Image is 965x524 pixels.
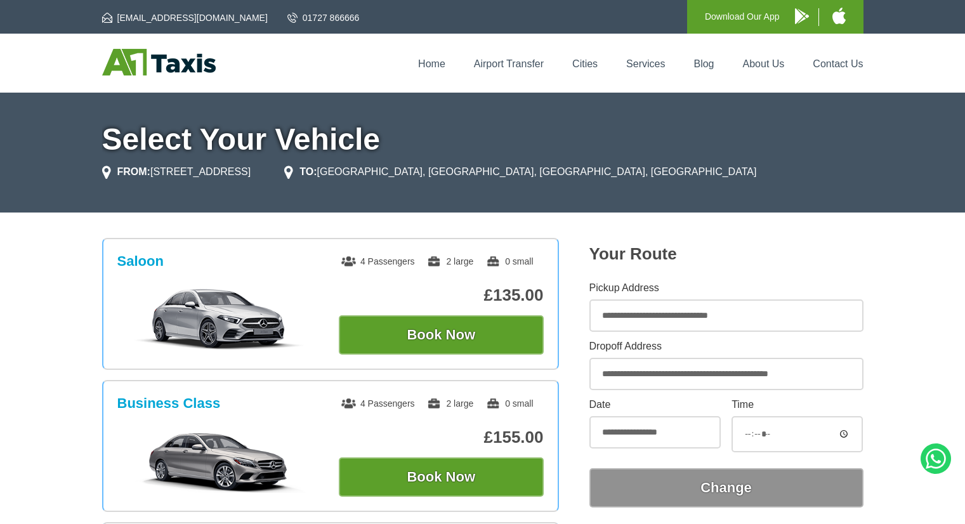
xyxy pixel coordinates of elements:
strong: TO: [299,166,317,177]
img: Saloon [124,287,315,351]
h3: Business Class [117,395,221,412]
h1: Select Your Vehicle [102,124,863,155]
label: Pickup Address [589,283,863,293]
a: Blog [693,58,714,69]
a: Home [418,58,445,69]
span: 4 Passengers [341,256,415,266]
span: 2 large [427,398,473,409]
p: £155.00 [339,428,544,447]
button: Book Now [339,315,544,355]
p: Download Our App [705,9,780,25]
span: 4 Passengers [341,398,415,409]
img: A1 Taxis Android App [795,8,809,24]
h2: Your Route [589,244,863,264]
span: 0 small [486,398,533,409]
label: Time [732,400,863,410]
a: Cities [572,58,598,69]
img: Business Class [124,429,315,493]
label: Dropoff Address [589,341,863,351]
a: Services [626,58,665,69]
a: Airport Transfer [474,58,544,69]
span: 0 small [486,256,533,266]
a: Contact Us [813,58,863,69]
a: About Us [743,58,785,69]
span: 2 large [427,256,473,266]
a: 01727 866666 [287,11,360,24]
label: Date [589,400,721,410]
img: A1 Taxis iPhone App [832,8,846,24]
button: Book Now [339,457,544,497]
strong: FROM: [117,166,150,177]
button: Change [589,468,863,508]
li: [GEOGRAPHIC_DATA], [GEOGRAPHIC_DATA], [GEOGRAPHIC_DATA], [GEOGRAPHIC_DATA] [284,164,756,180]
h3: Saloon [117,253,164,270]
img: A1 Taxis St Albans LTD [102,49,216,75]
li: [STREET_ADDRESS] [102,164,251,180]
a: [EMAIL_ADDRESS][DOMAIN_NAME] [102,11,268,24]
p: £135.00 [339,285,544,305]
